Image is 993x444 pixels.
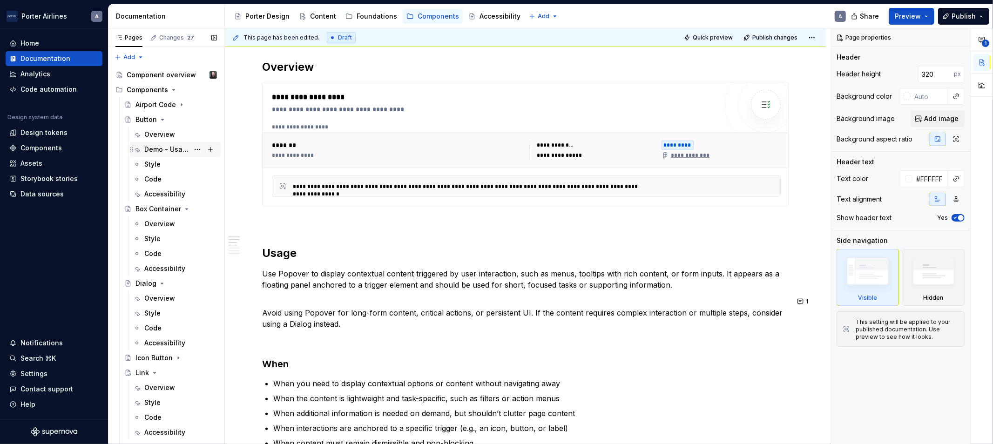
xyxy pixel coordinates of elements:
[129,395,221,410] a: Style
[129,246,221,261] a: Code
[144,130,175,139] div: Overview
[129,216,221,231] a: Overview
[856,318,959,341] div: This setting will be applied to your published documentation. Use preview to see how it looks.
[20,354,56,363] div: Search ⌘K
[295,9,340,24] a: Content
[144,249,162,258] div: Code
[121,112,221,127] a: Button
[846,8,885,25] button: Share
[262,246,789,261] h2: Usage
[954,70,961,78] p: px
[20,400,35,409] div: Help
[338,34,352,41] span: Draft
[121,202,221,216] a: Box Container
[135,353,173,363] div: Icon Button
[837,135,912,144] div: Background aspect ratio
[129,291,221,306] a: Overview
[123,54,135,61] span: Add
[31,427,77,437] svg: Supernova Logo
[480,12,520,21] div: Accessibility
[342,9,401,24] a: Foundations
[837,69,881,79] div: Header height
[186,34,196,41] span: 27
[129,306,221,321] a: Style
[6,36,102,51] a: Home
[838,13,842,20] div: A
[837,249,899,306] div: Visible
[20,85,77,94] div: Code automation
[889,8,934,25] button: Preview
[129,261,221,276] a: Accessibility
[144,294,175,303] div: Overview
[230,7,524,26] div: Page tree
[243,34,319,41] span: This page has been edited.
[144,413,162,422] div: Code
[403,9,463,24] a: Components
[112,51,147,64] button: Add
[20,338,63,348] div: Notifications
[129,142,221,157] a: Demo - Usage
[526,10,561,23] button: Add
[95,13,99,20] div: A
[903,249,965,306] div: Hidden
[129,127,221,142] a: Overview
[262,358,289,370] strong: When
[837,114,895,123] div: Background image
[837,92,892,101] div: Background color
[6,125,102,140] a: Design tokens
[116,12,221,21] div: Documentation
[129,321,221,336] a: Code
[20,128,68,137] div: Design tokens
[144,398,161,407] div: Style
[129,157,221,172] a: Style
[144,323,162,333] div: Code
[20,69,50,79] div: Analytics
[6,382,102,397] button: Contact support
[6,51,102,66] a: Documentation
[982,40,989,47] span: 1
[127,70,196,80] div: Component overview
[112,82,221,97] div: Components
[6,171,102,186] a: Storybook stories
[6,82,102,97] a: Code automation
[911,88,948,105] input: Auto
[21,12,67,21] div: Porter Airlines
[115,34,142,41] div: Pages
[2,6,106,26] button: Porter AirlinesA
[144,428,185,437] div: Accessibility
[7,114,62,121] div: Design system data
[121,365,221,380] a: Link
[135,115,157,124] div: Button
[129,380,221,395] a: Overview
[837,236,888,245] div: Side navigation
[144,309,161,318] div: Style
[144,145,189,154] div: Demo - Usage
[144,338,185,348] div: Accessibility
[937,214,948,222] label: Yes
[112,67,221,82] a: Component overviewTeunis Vorsteveld
[794,295,812,308] button: 1
[6,141,102,155] a: Components
[911,110,965,127] button: Add image
[681,31,737,44] button: Quick preview
[952,12,976,21] span: Publish
[924,114,959,123] span: Add image
[144,234,161,243] div: Style
[262,296,789,330] p: Avoid using Popover for long-form content, critical actions, or persistent UI. If the content req...
[129,425,221,440] a: Accessibility
[273,423,789,434] p: When interactions are anchored to a specific trigger (e.g., an icon, button, or label)
[144,383,175,392] div: Overview
[858,294,877,302] div: Visible
[144,264,185,273] div: Accessibility
[860,12,879,21] span: Share
[245,12,290,21] div: Porter Design
[20,143,62,153] div: Components
[20,39,39,48] div: Home
[262,60,789,74] h2: Overview
[20,189,64,199] div: Data sources
[837,213,892,222] div: Show header text
[806,298,808,305] span: 1
[895,12,921,21] span: Preview
[135,279,156,288] div: Dialog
